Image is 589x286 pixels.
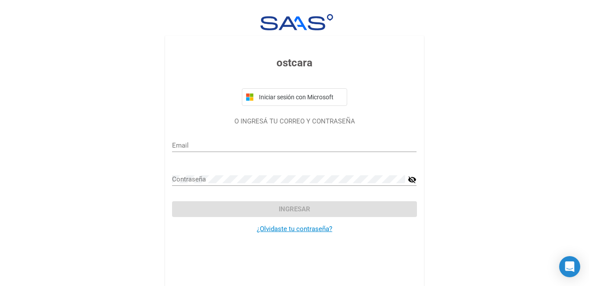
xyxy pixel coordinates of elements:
button: Ingresar [172,201,417,217]
mat-icon: visibility_off [408,174,417,185]
p: O INGRESÁ TU CORREO Y CONTRASEÑA [172,116,417,127]
button: Iniciar sesión con Microsoft [242,88,347,106]
a: ¿Olvidaste tu contraseña? [257,225,332,233]
span: Ingresar [279,205,310,213]
span: Iniciar sesión con Microsoft [257,94,343,101]
div: Open Intercom Messenger [559,256,580,277]
h3: ostcara [172,55,417,71]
